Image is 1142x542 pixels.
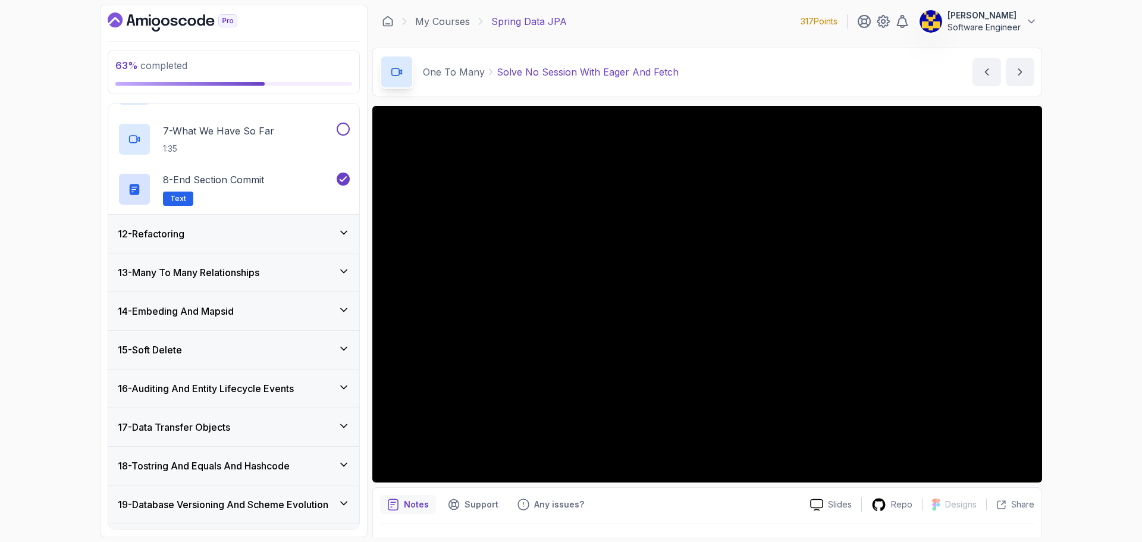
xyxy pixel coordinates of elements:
h3: 13 - Many To Many Relationships [118,265,259,280]
button: 19-Database Versioning And Scheme Evolution [108,485,359,524]
button: 15-Soft Delete [108,331,359,369]
a: My Courses [415,14,470,29]
p: Designs [945,499,977,510]
span: Text [170,194,186,203]
p: Solve No Session With Eager And Fetch [497,65,679,79]
button: user profile image[PERSON_NAME]Software Engineer [919,10,1037,33]
h3: 18 - Tostring And Equals And Hashcode [118,459,290,473]
h3: 19 - Database Versioning And Scheme Evolution [118,497,328,512]
p: Slides [828,499,852,510]
p: Software Engineer [948,21,1021,33]
button: next content [1006,58,1034,86]
button: notes button [380,495,436,514]
h3: 16 - Auditing And Entity Lifecycle Events [118,381,294,396]
p: 8 - End Section Commit [163,173,264,187]
button: 18-Tostring And Equals And Hashcode [108,447,359,485]
button: 16-Auditing And Entity Lifecycle Events [108,369,359,408]
a: Repo [862,497,922,512]
button: Feedback button [510,495,591,514]
h3: 15 - Soft Delete [118,343,182,357]
p: 317 Points [801,15,837,27]
button: 7-What We Have So Far1:35 [118,123,350,156]
a: Slides [801,499,861,511]
h3: 12 - Refactoring [118,227,184,241]
p: One To Many [423,65,485,79]
p: Share [1011,499,1034,510]
p: Support [465,499,498,510]
button: 12-Refactoring [108,215,359,253]
button: 17-Data Transfer Objects [108,408,359,446]
p: Notes [404,499,429,510]
button: 8-End Section CommitText [118,173,350,206]
span: 63 % [115,59,138,71]
p: [PERSON_NAME] [948,10,1021,21]
span: completed [115,59,187,71]
button: 13-Many To Many Relationships [108,253,359,292]
button: Support button [441,495,506,514]
p: Spring Data JPA [491,14,567,29]
img: user profile image [920,10,942,33]
button: previous content [972,58,1001,86]
p: 7 - What We Have So Far [163,124,274,138]
a: Dashboard [382,15,394,27]
p: Any issues? [534,499,584,510]
iframe: 2 - Solve No Session with Eager and Fetch [372,106,1042,483]
button: Share [986,499,1034,510]
p: Repo [891,499,912,510]
h3: 17 - Data Transfer Objects [118,420,230,434]
h3: 14 - Embeding And Mapsid [118,304,234,318]
a: Dashboard [108,12,265,32]
p: 1:35 [163,143,274,155]
button: 14-Embeding And Mapsid [108,292,359,330]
